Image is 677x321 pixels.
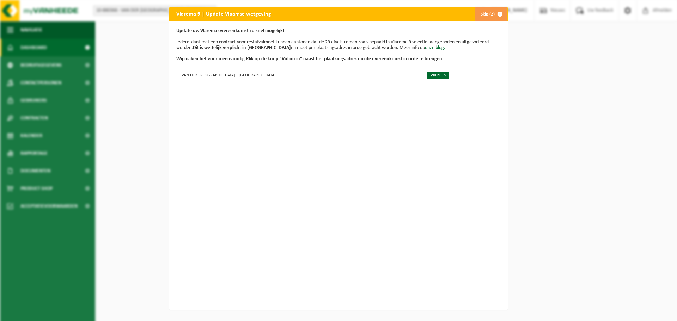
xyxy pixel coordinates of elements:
[425,45,445,50] a: onze blog.
[475,7,507,21] button: Skip (2)
[176,69,421,81] td: VAN DER [GEOGRAPHIC_DATA] - [GEOGRAPHIC_DATA]
[193,45,291,50] b: Dit is wettelijk verplicht in [GEOGRAPHIC_DATA]
[176,56,444,62] b: Klik op de knop "Vul nu in" naast het plaatsingsadres om de overeenkomst in orde te brengen.
[176,56,246,62] u: Wij maken het voor u eenvoudig.
[427,72,449,79] a: Vul nu in
[176,28,501,62] p: moet kunnen aantonen dat de 29 afvalstromen zoals bepaald in Vlarema 9 selectief aangeboden en ui...
[169,7,278,20] h2: Vlarema 9 | Update Vlaamse wetgeving
[176,39,264,45] u: Iedere klant met een contract voor restafval
[176,28,285,33] b: Update uw Vlarema overeenkomst zo snel mogelijk!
